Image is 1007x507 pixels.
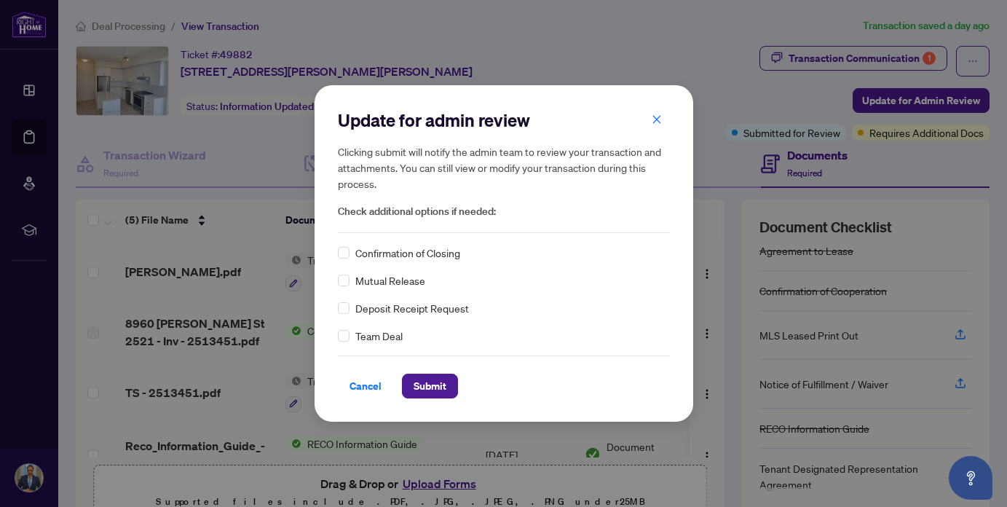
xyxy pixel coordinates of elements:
[355,300,469,316] span: Deposit Receipt Request
[652,114,662,125] span: close
[355,272,425,288] span: Mutual Release
[338,109,670,132] h2: Update for admin review
[949,456,992,500] button: Open asap
[350,374,382,398] span: Cancel
[414,374,446,398] span: Submit
[402,374,458,398] button: Submit
[355,328,403,344] span: Team Deal
[338,374,393,398] button: Cancel
[355,245,460,261] span: Confirmation of Closing
[338,203,670,220] span: Check additional options if needed:
[338,144,670,192] h5: Clicking submit will notify the admin team to review your transaction and attachments. You can st...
